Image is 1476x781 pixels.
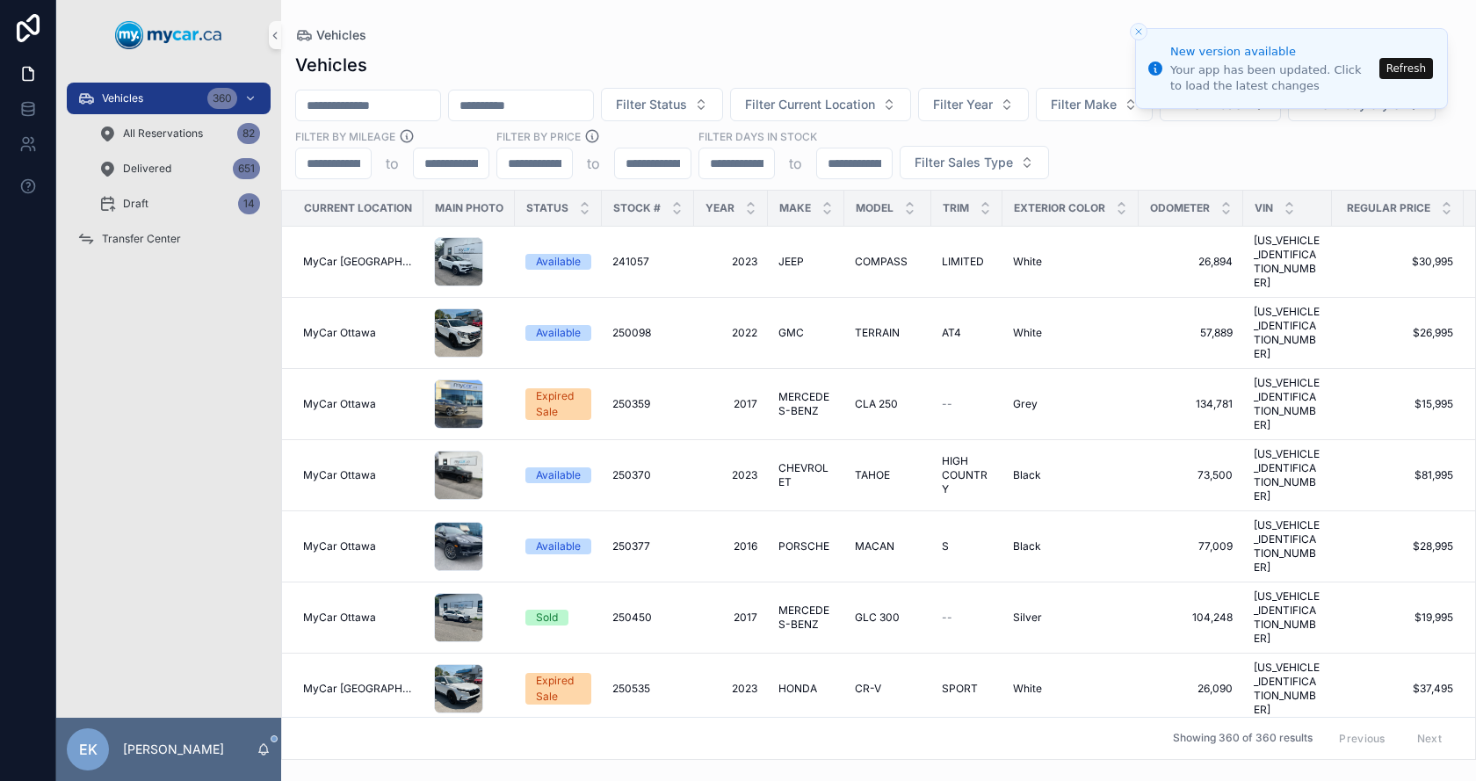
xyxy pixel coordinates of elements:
a: 77,009 [1149,539,1233,553]
span: 250377 [612,539,650,553]
span: JEEP [778,255,804,269]
a: -- [942,611,992,625]
a: [US_VEHICLE_IDENTIFICATION_NUMBER] [1254,305,1321,361]
a: HONDA [778,682,834,696]
a: 250377 [612,539,684,553]
span: Showing 360 of 360 results [1173,732,1313,746]
span: 2022 [705,326,757,340]
button: Select Button [730,88,911,121]
a: 26,090 [1149,682,1233,696]
span: MyCar Ottawa [303,611,376,625]
span: GMC [778,326,804,340]
div: 360 [207,88,237,109]
a: JEEP [778,255,834,269]
a: 104,248 [1149,611,1233,625]
span: Stock # [613,201,661,215]
a: 2023 [705,468,757,482]
a: MyCar Ottawa [303,468,413,482]
a: Delivered651 [88,153,271,184]
button: Refresh [1379,58,1433,79]
a: Sold [525,610,591,626]
a: 250359 [612,397,684,411]
span: Vehicles [316,26,366,44]
span: 2016 [705,539,757,553]
span: $81,995 [1342,468,1453,482]
span: 2017 [705,397,757,411]
a: [US_VEHICLE_IDENTIFICATION_NUMBER] [1254,234,1321,290]
a: Grey [1013,397,1128,411]
a: Draft14 [88,188,271,220]
span: [US_VEHICLE_IDENTIFICATION_NUMBER] [1254,589,1321,646]
span: [US_VEHICLE_IDENTIFICATION_NUMBER] [1254,376,1321,432]
a: S [942,539,992,553]
span: VIN [1255,201,1273,215]
div: Your app has been updated. Click to load the latest changes [1170,62,1374,94]
span: MERCEDES-BENZ [778,604,834,632]
span: Model [856,201,894,215]
a: White [1013,326,1128,340]
a: MyCar Ottawa [303,397,413,411]
a: $37,495 [1342,682,1453,696]
a: 57,889 [1149,326,1233,340]
a: MyCar Ottawa [303,539,413,553]
a: GLC 300 [855,611,921,625]
div: Expired Sale [536,673,581,705]
div: scrollable content [56,70,281,278]
span: SPORT [942,682,978,696]
h1: Vehicles [295,53,367,77]
span: Make [779,201,811,215]
a: Silver [1013,611,1128,625]
button: Select Button [1036,88,1153,121]
a: MyCar Ottawa [303,611,413,625]
p: to [587,153,600,174]
a: CLA 250 [855,397,921,411]
a: White [1013,682,1128,696]
span: MACAN [855,539,894,553]
a: HIGH COUNTRY [942,454,992,496]
a: 250098 [612,326,684,340]
span: MyCar Ottawa [303,326,376,340]
a: SPORT [942,682,992,696]
span: $30,995 [1342,255,1453,269]
span: MyCar Ottawa [303,539,376,553]
button: Select Button [601,88,723,121]
a: TERRAIN [855,326,921,340]
span: Status [526,201,568,215]
a: 241057 [612,255,684,269]
a: White [1013,255,1128,269]
a: 250535 [612,682,684,696]
span: MERCEDES-BENZ [778,390,834,418]
button: Select Button [900,146,1049,179]
a: Black [1013,539,1128,553]
span: All Reservations [123,127,203,141]
div: 651 [233,158,260,179]
a: 134,781 [1149,397,1233,411]
a: GMC [778,326,834,340]
span: 250535 [612,682,650,696]
a: Available [525,539,591,554]
a: 250450 [612,611,684,625]
a: $15,995 [1342,397,1453,411]
div: Available [536,254,581,270]
a: -- [942,397,992,411]
span: 2017 [705,611,757,625]
span: MyCar [GEOGRAPHIC_DATA] [303,682,413,696]
span: Trim [943,201,969,215]
span: White [1013,682,1042,696]
span: CR-V [855,682,881,696]
span: -- [942,611,952,625]
a: $28,995 [1342,539,1453,553]
a: CHEVROLET [778,461,834,489]
span: White [1013,326,1042,340]
span: Vehicles [102,91,143,105]
span: Filter Year [933,96,993,113]
span: Draft [123,197,148,211]
a: 73,500 [1149,468,1233,482]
